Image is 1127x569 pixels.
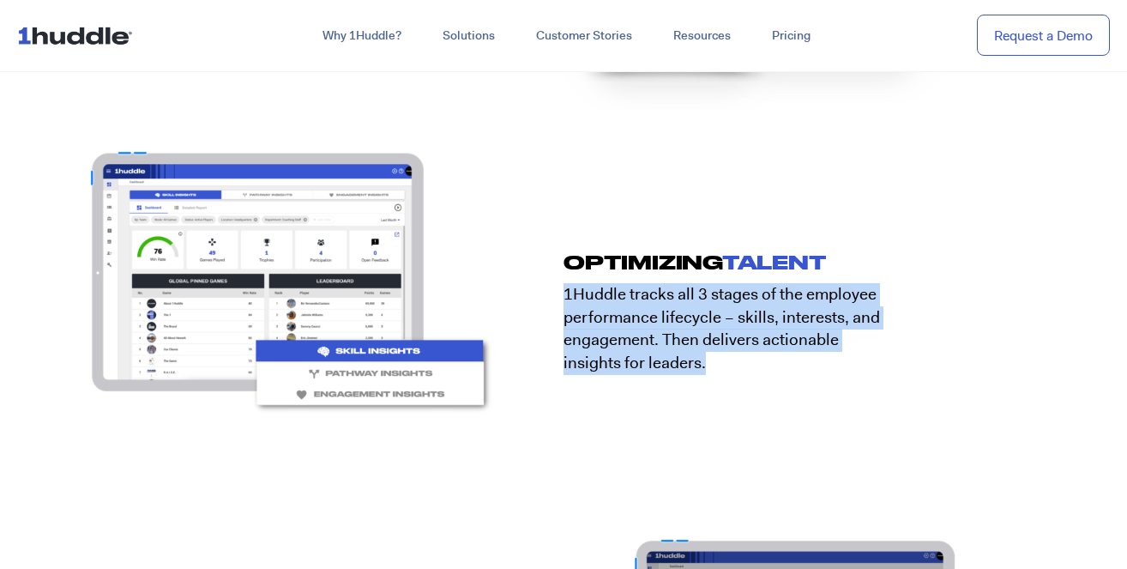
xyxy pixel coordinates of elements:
[515,21,653,51] a: Customer Stories
[653,21,751,51] a: Resources
[977,15,1110,57] a: Request a Demo
[722,251,827,273] span: TALENT
[563,283,898,374] p: 1Huddle tracks all 3 stages of the employee performance lifecycle – skills, interests, and engage...
[563,250,898,275] h2: OPTIMIZING
[751,21,831,51] a: Pricing
[302,21,422,51] a: Why 1Huddle?
[422,21,515,51] a: Solutions
[17,19,140,51] img: ...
